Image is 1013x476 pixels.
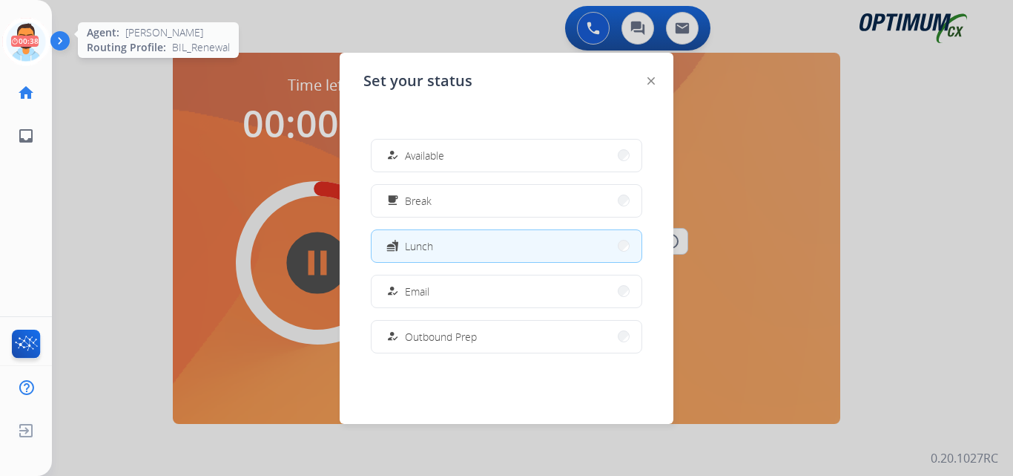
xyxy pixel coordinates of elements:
button: Email [372,276,641,307]
span: Break [405,193,432,209]
span: Available [405,148,444,163]
mat-icon: fastfood [386,240,399,252]
mat-icon: how_to_reg [386,149,399,162]
span: BIL_Renewal [172,40,230,55]
span: Outbound Prep [405,329,477,345]
span: Set your status [363,71,472,91]
button: Break [372,185,641,217]
span: [PERSON_NAME] [125,25,203,40]
span: Routing Profile: [87,40,166,55]
span: Agent: [87,25,119,40]
span: Lunch [405,238,433,254]
mat-icon: inbox [17,127,35,145]
button: Available [372,140,641,172]
img: close-button [647,77,655,85]
span: Email [405,284,429,299]
mat-icon: how_to_reg [386,330,399,343]
p: 0.20.1027RC [931,449,998,467]
mat-icon: how_to_reg [386,285,399,298]
button: Lunch [372,230,641,262]
button: Outbound Prep [372,321,641,353]
mat-icon: free_breakfast [386,195,399,207]
mat-icon: home [17,84,35,102]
